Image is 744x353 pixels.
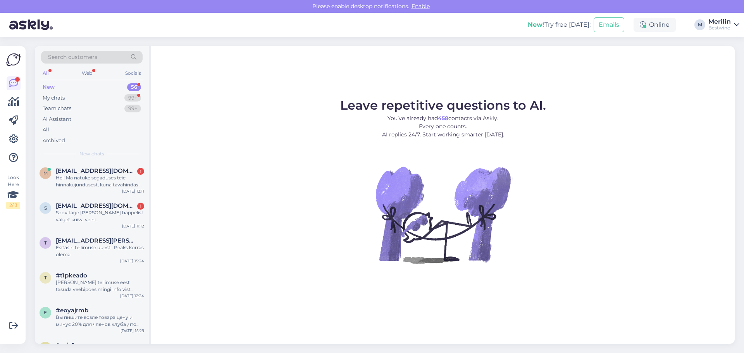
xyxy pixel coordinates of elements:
div: AI Assistant [43,115,71,123]
div: Hei! Ma natuke segaduses teie hinnakujundusest, kuna tavahindasid toodetel ei ole näha - et võrre... [56,174,144,188]
div: 1 [137,203,144,210]
div: New [43,83,55,91]
div: Soovitage [PERSON_NAME] happelist valget kuiva veini. [56,209,144,223]
div: Web [80,68,94,78]
div: Bestwine [708,25,731,31]
div: Socials [124,68,143,78]
div: Merilin [708,19,731,25]
span: t [44,275,47,281]
div: 99+ [124,94,141,102]
span: meerimall@gmail.com [56,167,136,174]
div: Archived [43,137,65,145]
div: 99+ [124,105,141,112]
a: MerilinBestwine [708,19,739,31]
div: Team chats [43,105,71,112]
span: m [43,170,48,176]
div: 1 [137,168,144,175]
div: [DATE] 15:24 [120,258,144,264]
span: e [44,310,47,315]
div: M [694,19,705,30]
img: No Chat active [373,145,513,284]
b: New! [528,21,544,28]
b: 458 [438,115,448,122]
span: t [44,240,47,246]
span: New chats [79,150,104,157]
button: Emails [594,17,624,32]
span: #eoyajrmb [56,307,88,314]
p: You’ve already had contacts via Askly. Every one counts. AI replies 24/7. Start working smarter [... [340,114,546,139]
span: tiik.carl@gmail.com [56,237,136,244]
div: My chats [43,94,65,102]
div: [DATE] 12:11 [122,188,144,194]
span: sirje.sild@gmail.com [56,202,136,209]
div: 2 / 3 [6,202,20,209]
div: Esitasin tellimuse uuesti. Peaks korras olema. [56,244,144,258]
div: Online [634,18,676,32]
div: Look Here [6,174,20,209]
img: Askly Logo [6,52,21,67]
div: All [43,126,49,134]
span: #zeiq1was [56,342,86,349]
div: Try free [DATE]: [528,20,591,29]
div: All [41,68,50,78]
div: [DATE] 15:29 [121,328,144,334]
div: [DATE] 12:24 [120,293,144,299]
span: #t1pkeado [56,272,87,279]
span: Enable [409,3,432,10]
div: [DATE] 11:12 [122,223,144,229]
span: Leave repetitive questions to AI. [340,98,546,113]
span: s [44,205,47,211]
div: [PERSON_NAME] tellimuse eest tasuda veebipoes mingi info vist puudub ei suuda aru saada mis puudub [56,279,144,293]
span: Search customers [48,53,97,61]
div: 56 [127,83,141,91]
div: Вы пишите возле товара цену и минус 20% для членов клуба ,что это значит??? [56,314,144,328]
